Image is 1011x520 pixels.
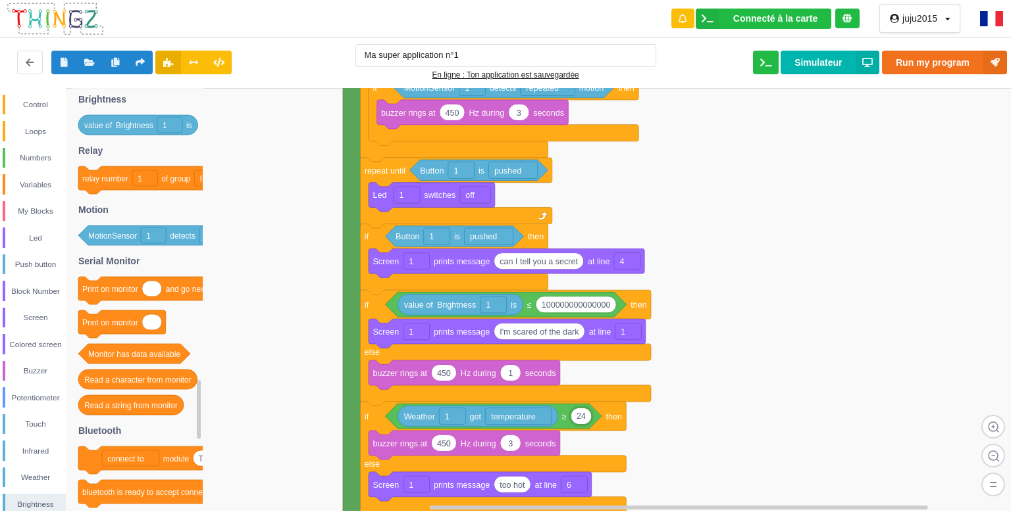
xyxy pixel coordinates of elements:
[404,83,455,93] text: MotionSensor
[365,232,369,241] text: if
[733,14,817,23] div: Connecté à la carte
[5,311,66,324] div: Screen
[470,412,482,421] text: get
[494,166,521,176] text: pushed
[400,191,404,200] text: 1
[373,327,399,337] text: Screen
[461,439,496,448] text: Hz during
[82,488,258,497] text: bluetooth is ready to accept connection as module
[78,256,140,266] text: Serial Monitor
[404,300,434,310] text: value of
[437,439,451,448] text: 450
[980,11,1003,26] img: fr.png
[365,460,380,469] text: else
[5,231,66,245] div: Led
[409,481,413,490] text: 1
[5,498,66,511] div: Brightness
[373,257,399,266] text: Screen
[5,151,66,164] div: Numbers
[420,166,444,176] text: Button
[479,166,484,176] text: is
[78,94,126,105] text: Brightness
[5,364,66,377] div: Buzzer
[589,327,611,337] text: at line
[161,174,190,183] text: of group
[82,285,138,294] text: Print on monitor
[166,285,222,294] text: and go next line
[525,369,556,378] text: seconds
[465,83,469,93] text: 1
[186,121,192,130] text: is
[355,68,656,82] div: En ligne : Ton application est sauvegardée
[373,481,399,490] text: Screen
[170,231,195,241] text: detects
[373,83,377,93] text: if
[445,108,459,118] text: 450
[365,300,369,310] text: if
[527,300,532,310] text: ≤
[454,232,460,241] text: is
[404,412,435,421] text: Weather
[618,83,634,93] text: then
[500,257,578,266] text: can I tell you a secret
[461,369,496,378] text: Hz during
[470,232,497,241] text: pushed
[528,232,544,241] text: then
[465,191,475,200] text: off
[753,51,779,74] button: Ouvrir le moniteur
[562,412,567,421] text: ≥
[542,300,611,310] text: 100000000000000
[373,439,427,448] text: buzzer rings at
[434,481,490,490] text: prints message
[491,412,536,421] text: temperature
[88,350,180,359] text: Monitor has data available
[365,412,369,421] text: if
[5,178,66,191] div: Variables
[5,417,66,431] div: Touch
[631,300,646,310] text: then
[902,14,937,23] div: juju2015
[107,454,144,463] text: connect to
[579,83,604,93] text: motion
[6,1,105,36] img: thingz_logo.png
[78,425,121,436] text: Bluetooth
[835,9,860,28] div: Tu es connecté au serveur de création de Thingz
[533,108,564,118] text: seconds
[396,232,419,241] text: Button
[5,391,66,404] div: Potentiometer
[5,444,66,458] div: Infrared
[138,174,142,183] text: 1
[434,257,490,266] text: prints message
[163,121,167,130] text: 1
[517,108,521,118] text: 3
[588,257,610,266] text: at line
[409,327,413,337] text: 1
[78,204,109,215] text: Motion
[511,300,517,310] text: is
[82,318,138,327] text: Print on monitor
[84,375,192,385] text: Read a character from monitor
[373,369,427,378] text: buzzer rings at
[500,327,579,337] text: I'm scared of the dark
[445,412,450,421] text: 1
[437,300,476,310] text: Brightness
[82,174,128,183] text: relay number
[409,257,413,266] text: 1
[606,412,622,421] text: then
[490,83,517,93] text: detects
[567,481,571,490] text: 6
[78,145,103,156] text: Relay
[535,481,557,490] text: at line
[146,231,151,241] text: 1
[454,166,458,176] text: 1
[619,257,624,266] text: 4
[508,369,513,378] text: 1
[437,369,451,378] text: 450
[163,454,190,463] text: module
[5,204,66,218] div: My Blocks
[621,327,625,337] text: 1
[508,439,513,448] text: 3
[88,231,137,241] text: MotionSensor
[486,300,490,310] text: 1
[525,439,556,448] text: seconds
